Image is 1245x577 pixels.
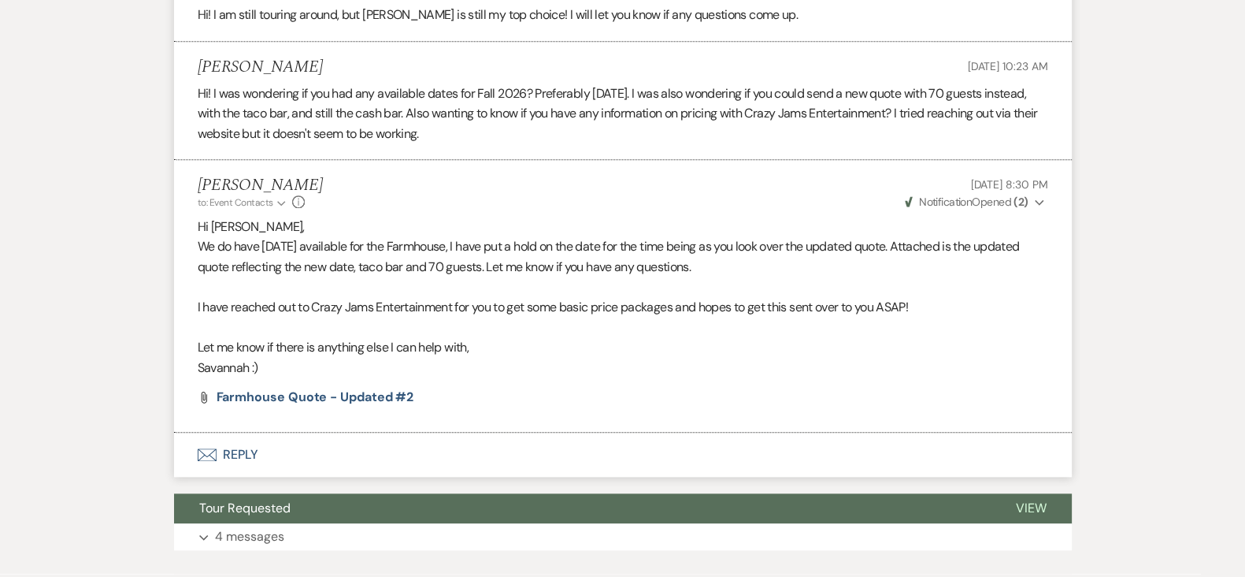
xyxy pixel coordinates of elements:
[1013,195,1028,209] strong: ( 2 )
[198,358,1048,378] p: Savannah :)
[970,177,1047,192] span: [DATE] 8:30 PM
[174,493,991,523] button: Tour Requested
[198,337,1048,358] p: Let me know if there is anything else I can help with,
[174,523,1072,550] button: 4 messages
[198,195,288,210] button: to: Event Contacts
[198,84,1048,144] p: Hi! I was wondering if you had any available dates for Fall 2026? Preferably [DATE]. I was also w...
[217,391,414,404] a: Farmhouse Quote - Updated #2
[968,59,1048,73] span: [DATE] 10:23 AM
[199,500,291,516] span: Tour Requested
[217,389,414,405] span: Farmhouse Quote - Updated #2
[198,58,323,77] h5: [PERSON_NAME]
[198,176,323,195] h5: [PERSON_NAME]
[905,195,1028,209] span: Opened
[991,493,1072,523] button: View
[198,217,1048,237] p: Hi [PERSON_NAME],
[919,195,972,209] span: Notification
[215,527,284,547] p: 4 messages
[1016,500,1047,516] span: View
[198,297,1048,318] p: I have reached out to Crazy Jams Entertainment for you to get some basic price packages and hopes...
[198,5,1048,25] p: Hi! I am still touring around, but [PERSON_NAME] is still my top choice! I will let you know if a...
[902,194,1048,210] button: NotificationOpened (2)
[174,433,1072,477] button: Reply
[198,196,273,209] span: to: Event Contacts
[198,236,1048,277] p: We do have [DATE] available for the Farmhouse, I have put a hold on the date for the time being a...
